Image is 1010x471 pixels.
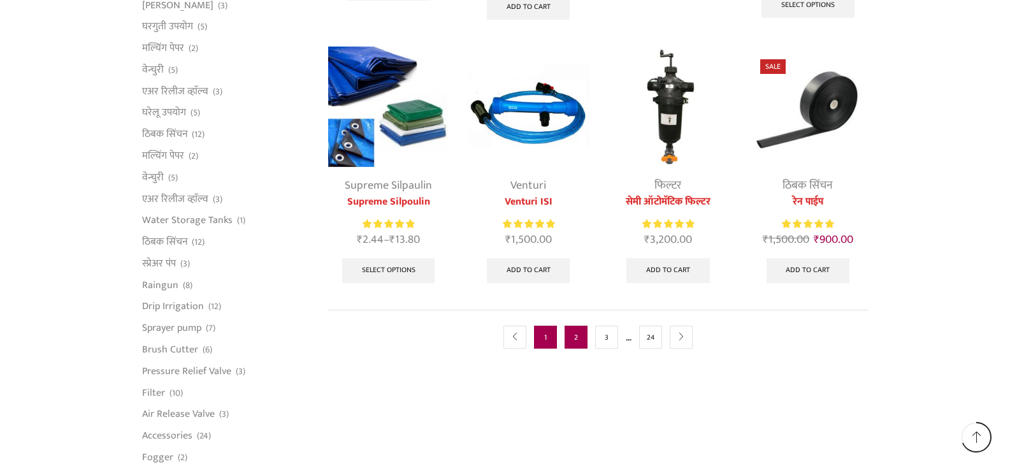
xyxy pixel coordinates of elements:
[142,382,165,403] a: Filter
[503,217,554,231] div: Rated 5.00 out of 5
[208,300,221,313] span: (12)
[142,188,208,210] a: एअर रिलीज व्हाॅल्व
[183,279,192,292] span: (8)
[189,42,198,55] span: (2)
[357,230,363,249] span: ₹
[142,210,233,231] a: Water Storage Tanks
[328,231,449,249] span: –
[468,194,588,210] a: Venturi ISI
[595,326,618,349] a: Page 3
[608,47,728,167] img: Semi Automatic Screen Filter
[142,231,187,253] a: ठिबक सिंचन
[142,80,208,102] a: एअर रिलीज व्हाॅल्व
[213,193,222,206] span: (3)
[142,317,201,339] a: Sprayer pump
[345,176,432,195] a: Supreme Silpaulin
[142,38,184,59] a: मल्चिंग पेपर
[760,59,786,74] span: Sale
[782,217,833,231] div: Rated 5.00 out of 5
[363,217,414,231] div: Rated 5.00 out of 5
[642,217,694,231] span: Rated out of 5
[142,102,186,124] a: घरेलू उपयोग
[206,322,215,335] span: (7)
[747,194,868,210] a: रेन पाईप
[142,425,192,447] a: Accessories
[510,176,546,195] a: Venturi
[644,230,692,249] bdi: 3,200.00
[342,258,435,284] a: Select options for “Supreme Silpoulin”
[328,310,869,364] nav: Product Pagination
[142,446,173,468] a: Fogger
[142,166,164,188] a: वेन्चुरी
[626,258,710,284] a: Add to cart: “सेमी ऑटोमॅटिक फिल्टर”
[191,106,200,119] span: (5)
[814,230,853,249] bdi: 900.00
[142,16,193,38] a: घरगुती उपयोग
[644,230,650,249] span: ₹
[142,59,164,80] a: वेन्चुरी
[782,217,833,231] span: Rated out of 5
[534,326,557,349] a: Page 1
[170,387,183,400] span: (10)
[747,47,868,167] img: Heera Rain Pipe
[763,230,809,249] bdi: 1,500.00
[505,230,511,249] span: ₹
[142,296,204,317] a: Drip Irrigation
[142,360,231,382] a: Pressure Relief Valve
[142,339,198,361] a: Brush Cutter
[197,430,211,442] span: (24)
[505,230,552,249] bdi: 1,500.00
[142,252,176,274] a: स्प्रेअर पंप
[363,217,414,231] span: Rated out of 5
[142,124,187,145] a: ठिबक सिंचन
[763,230,768,249] span: ₹
[468,47,588,167] img: Venturi ISI
[389,230,395,249] span: ₹
[180,257,190,270] span: (3)
[783,176,833,195] a: ठिबक सिंचन
[198,20,207,33] span: (5)
[654,176,681,195] a: फिल्टर
[192,128,205,141] span: (12)
[142,403,215,425] a: Air Release Valve
[168,64,178,76] span: (5)
[503,217,554,231] span: Rated out of 5
[767,258,850,284] a: Add to cart: “रेन पाईप”
[565,326,588,349] span: Page 2
[142,145,184,166] a: मल्चिंग पेपर
[328,194,449,210] a: Supreme Silpoulin
[328,47,449,167] img: Supreme Silpoulin
[219,408,229,421] span: (3)
[203,344,212,356] span: (6)
[168,171,178,184] span: (5)
[389,230,420,249] bdi: 13.80
[642,217,694,231] div: Rated 5.00 out of 5
[639,326,662,349] a: Page 24
[487,258,570,284] a: Add to cart: “Venturi ISI”
[608,194,728,210] a: सेमी ऑटोमॅटिक फिल्टर
[237,214,245,227] span: (1)
[142,274,178,296] a: Raingun
[192,236,205,249] span: (12)
[626,329,631,345] span: …
[814,230,819,249] span: ₹
[189,150,198,163] span: (2)
[236,365,245,378] span: (3)
[213,85,222,98] span: (3)
[178,451,187,464] span: (2)
[357,230,384,249] bdi: 2.44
